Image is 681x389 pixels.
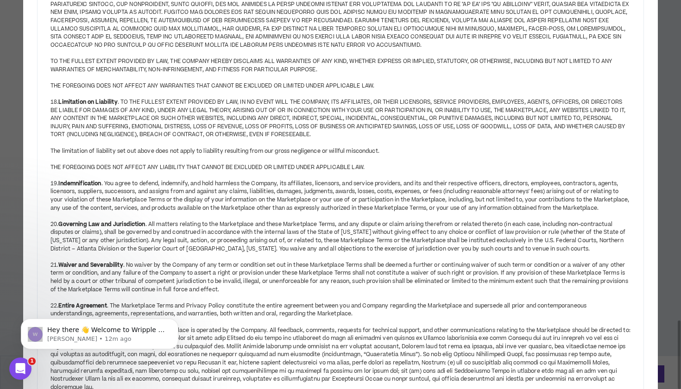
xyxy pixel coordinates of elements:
div: The limitation of liability set out above does not apply to liability resulting from our gross ne... [50,147,631,156]
span: 1 [28,358,36,365]
div: 20. . All matters relating to the Marketplace and these Marketplace Terms, and any dispute or cla... [50,212,631,253]
div: 18. . TO THE FULLEST EXTENT PROVIDED BY LAW, IN NO EVENT WILL THE COMPANY, ITS AFFILIATES, OR THE... [50,90,631,139]
iframe: Intercom live chat [9,358,32,380]
div: THE FOREGOING DOES NOT AFFECT ANY WARRANTIES THAT CANNOT BE EXCLUDED OR LIMITED UNDER APPLICABLE ... [50,82,631,90]
div: THE FOREGOING DOES NOT AFFECT ANY LIABILITY THAT CANNOT BE EXCLUDED OR LIMITED UNDER APPLICABLE LAW. [50,163,631,172]
strong: Indemnification [58,180,101,188]
strong: Governing Law and Jurisdiction [58,220,145,228]
iframe: Intercom notifications message [7,299,192,364]
div: 19. . You agree to defend, indemnify, and hold harmless the Company, its affiliates, licensors, a... [50,171,631,212]
div: 22. . The Marketplace Terms and Privacy Policy constitute the entire agreement between you and Co... [50,294,631,318]
div: 21. . No waiver by the Company of any term or condition set out in these Marketplace Terms shall ... [50,253,631,294]
div: TO THE FULLEST EXTENT PROVIDED BY LAW, THE COMPANY HEREBY DISCLAIMS ALL WARRANTIES OF ANY KIND, W... [50,57,631,74]
strong: Limitation on Liability [58,98,117,106]
strong: Waiver and Severability [58,261,123,269]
